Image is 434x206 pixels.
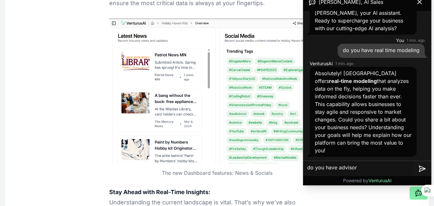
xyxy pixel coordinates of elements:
[109,169,325,177] figcaption: The new Dashboard features: News & Socials
[396,37,404,44] span: You
[315,70,412,154] span: Absolutely! [GEOGRAPHIC_DATA] offers that analyzes data on the fly, helping you make informed dec...
[368,178,392,183] span: VenturusAI
[329,78,377,84] strong: real-time modeling
[303,161,413,176] textarea: do you have advisor
[335,61,353,66] time: 1 min. ago
[310,60,333,67] span: VenturusAI
[109,189,210,195] strong: Stay Ahead with Real-Time Insights:
[343,177,392,184] p: Powered by
[407,38,425,43] time: 1 min. ago
[343,47,420,53] span: do you have real time modeling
